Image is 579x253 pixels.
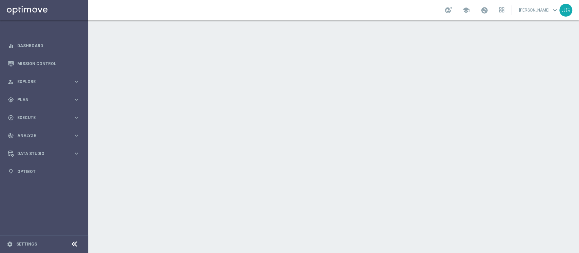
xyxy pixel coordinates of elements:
i: keyboard_arrow_right [73,78,80,85]
div: Dashboard [8,37,80,55]
i: keyboard_arrow_right [73,132,80,139]
span: Plan [17,98,73,102]
i: track_changes [8,133,14,139]
div: Optibot [8,162,80,180]
a: Settings [16,242,37,246]
div: Analyze [8,133,73,139]
span: Execute [17,116,73,120]
a: Mission Control [17,55,80,73]
span: Explore [17,80,73,84]
button: play_circle_outline Execute keyboard_arrow_right [7,115,80,120]
span: Analyze [17,134,73,138]
button: equalizer Dashboard [7,43,80,48]
button: Mission Control [7,61,80,66]
i: keyboard_arrow_right [73,96,80,103]
a: [PERSON_NAME]keyboard_arrow_down [518,5,559,15]
a: Dashboard [17,37,80,55]
div: Plan [8,97,73,103]
div: JG [559,4,572,17]
i: play_circle_outline [8,115,14,121]
i: settings [7,241,13,247]
div: Explore [8,79,73,85]
button: Data Studio keyboard_arrow_right [7,151,80,156]
i: lightbulb [8,169,14,175]
i: keyboard_arrow_right [73,114,80,121]
i: keyboard_arrow_right [73,150,80,157]
i: person_search [8,79,14,85]
span: keyboard_arrow_down [551,6,559,14]
a: Optibot [17,162,80,180]
div: Mission Control [8,55,80,73]
button: gps_fixed Plan keyboard_arrow_right [7,97,80,102]
button: track_changes Analyze keyboard_arrow_right [7,133,80,138]
button: lightbulb Optibot [7,169,80,174]
span: school [462,6,470,14]
div: Execute [8,115,73,121]
i: equalizer [8,43,14,49]
span: Data Studio [17,152,73,156]
div: Data Studio [8,151,73,157]
i: gps_fixed [8,97,14,103]
button: person_search Explore keyboard_arrow_right [7,79,80,84]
